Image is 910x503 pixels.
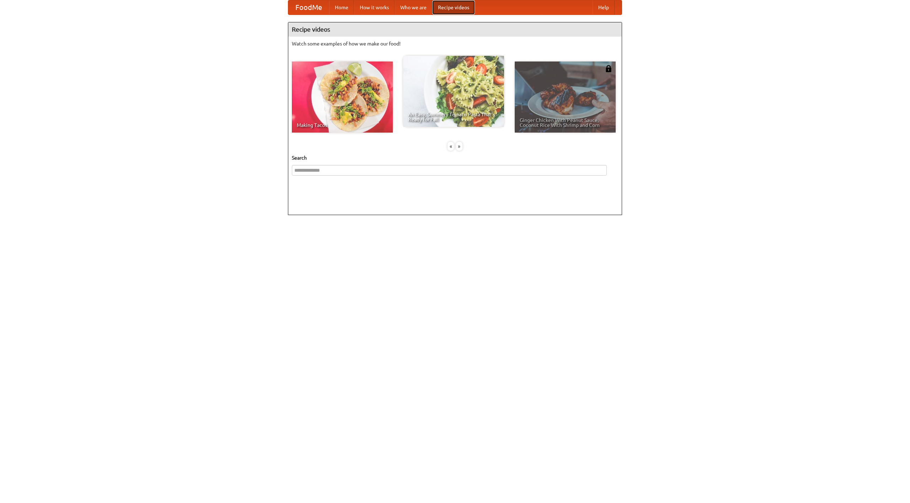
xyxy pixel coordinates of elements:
span: Making Tacos [297,123,388,128]
div: » [456,142,462,151]
a: An Easy, Summery Tomato Pasta That's Ready for Fall [403,56,504,127]
a: How it works [354,0,395,15]
p: Watch some examples of how we make our food! [292,40,618,47]
a: Recipe videos [432,0,475,15]
h4: Recipe videos [288,22,622,37]
a: Help [593,0,615,15]
div: « [448,142,454,151]
a: Making Tacos [292,61,393,133]
h5: Search [292,154,618,161]
img: 483408.png [605,65,612,72]
a: Who we are [395,0,432,15]
a: FoodMe [288,0,329,15]
a: Home [329,0,354,15]
span: An Easy, Summery Tomato Pasta That's Ready for Fall [408,112,499,122]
